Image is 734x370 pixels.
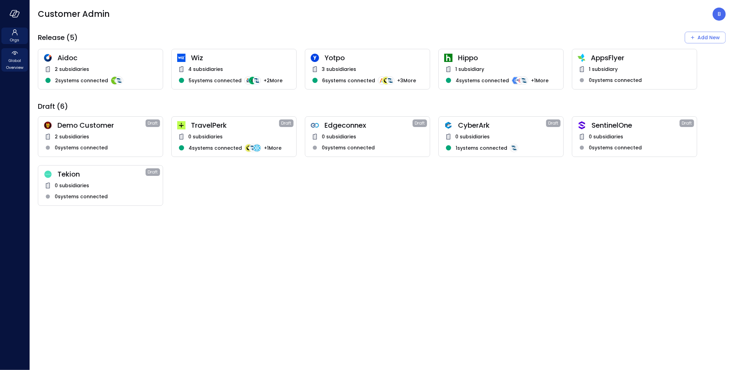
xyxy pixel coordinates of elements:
[415,120,425,127] span: Draft
[685,32,726,43] div: Add New Organization
[55,77,108,84] span: 2 systems connected
[325,121,413,130] span: Edgeconnex
[592,121,680,130] span: SentinelOne
[55,193,108,200] span: 0 systems connected
[382,76,390,85] img: integration-logo
[458,53,558,62] span: Hippo
[245,144,253,152] img: integration-logo
[189,144,242,152] span: 4 systems connected
[44,121,52,129] img: scnakozdowacoarmaydw
[322,133,356,140] span: 0 subsidiaries
[520,76,528,85] img: integration-logo
[512,76,520,85] img: integration-logo
[55,65,89,73] span: 2 subsidiaries
[578,54,585,62] img: zbmm8o9awxf8yv3ehdzf
[55,133,89,140] span: 2 subsidiaries
[111,76,119,85] img: integration-logo
[55,182,89,189] span: 0 subsidiaries
[589,133,623,140] span: 0 subsidiaries
[510,144,518,152] img: integration-logo
[458,121,546,130] span: CyberArk
[698,33,720,42] div: Add New
[386,76,394,85] img: integration-logo
[177,54,185,62] img: cfcvbyzhwvtbhao628kj
[589,144,642,151] span: 0 systems connected
[244,76,253,85] img: integration-logo
[191,121,279,130] span: TravelPerk
[378,76,386,85] img: integration-logo
[148,169,158,176] span: Draft
[444,54,453,62] img: ynjrjpaiymlkbkxtflmu
[148,120,158,127] span: Draft
[57,121,146,130] span: Demo Customer
[57,170,146,179] span: Tekion
[531,77,549,84] span: + 1 More
[38,9,110,20] span: Customer Admin
[253,76,261,85] img: integration-logo
[589,76,642,84] span: 0 systems connected
[578,121,586,129] img: oujisyhxiqy1h0xilnqx
[38,33,78,42] span: Release (5)
[311,121,319,129] img: gkfkl11jtdpupy4uruhy
[713,8,726,21] div: Boaz
[38,102,68,111] span: Draft (6)
[456,144,507,152] span: 1 systems connected
[1,48,28,72] div: Global Overview
[4,57,25,71] span: Global Overview
[10,36,20,43] span: Orgs
[1,28,28,44] div: Orgs
[444,121,453,129] img: a5he5ildahzqx8n3jb8t
[397,77,416,84] span: + 3 More
[248,76,257,85] img: integration-logo
[191,53,291,62] span: Wiz
[325,53,424,62] span: Yotpo
[44,170,52,178] img: dweq851rzgflucm4u1c8
[516,76,524,85] img: integration-logo
[589,65,618,73] span: 1 subsidiary
[253,144,261,152] img: integration-logo
[455,65,484,73] span: 1 subsidiary
[322,77,375,84] span: 6 systems connected
[249,144,257,152] img: integration-logo
[44,54,52,62] img: hddnet8eoxqedtuhlo6i
[717,10,721,18] p: B
[311,54,319,62] img: rosehlgmm5jjurozkspi
[456,77,509,84] span: 4 systems connected
[455,133,490,140] span: 0 subsidiaries
[55,144,108,151] span: 0 systems connected
[177,121,185,129] img: euz2wel6fvrjeyhjwgr9
[188,133,223,140] span: 0 subsidiaries
[188,65,223,73] span: 4 subsidiaries
[115,76,123,85] img: integration-logo
[682,120,692,127] span: Draft
[549,120,559,127] span: Draft
[685,32,726,43] button: Add New
[189,77,242,84] span: 5 systems connected
[264,144,281,152] span: + 1 More
[322,144,375,151] span: 0 systems connected
[591,53,691,62] span: AppsFlyer
[281,120,291,127] span: Draft
[264,77,283,84] span: + 2 More
[322,65,356,73] span: 3 subsidiaries
[57,53,157,62] span: Aidoc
